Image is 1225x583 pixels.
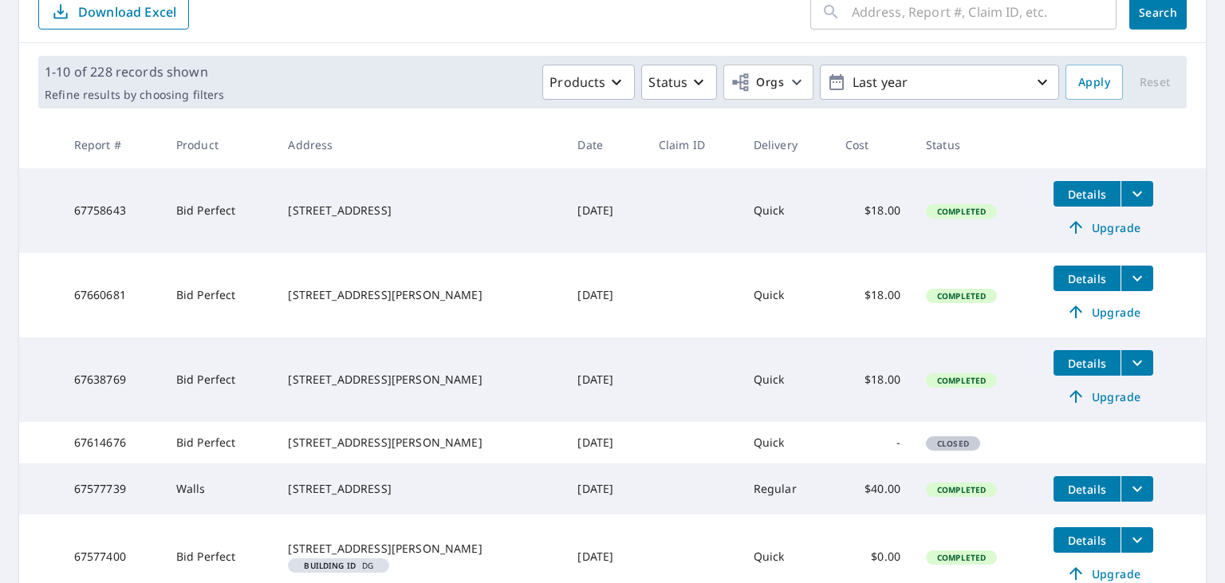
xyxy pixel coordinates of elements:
td: Bid Perfect [163,168,276,253]
span: DG [294,561,383,569]
th: Delivery [741,121,833,168]
th: Report # [61,121,163,168]
span: Details [1063,271,1111,286]
td: 67638769 [61,337,163,422]
div: [STREET_ADDRESS] [288,203,552,219]
button: Status [641,65,717,100]
div: [STREET_ADDRESS][PERSON_NAME] [288,287,552,303]
th: Claim ID [646,121,741,168]
button: filesDropdownBtn-67638769 [1121,350,1153,376]
td: [DATE] [565,463,645,514]
span: Completed [928,206,995,217]
td: 67614676 [61,422,163,463]
td: Bid Perfect [163,422,276,463]
a: Upgrade [1054,384,1153,409]
td: Quick [741,422,833,463]
span: Details [1063,187,1111,202]
td: Regular [741,463,833,514]
th: Address [275,121,565,168]
div: [STREET_ADDRESS][PERSON_NAME] [288,541,552,557]
span: Completed [928,552,995,563]
button: detailsBtn-67638769 [1054,350,1121,376]
span: Details [1063,482,1111,497]
span: Upgrade [1063,387,1144,406]
em: Building ID [304,561,356,569]
td: Bid Perfect [163,337,276,422]
span: Search [1142,5,1174,20]
p: Refine results by choosing filters [45,88,224,102]
button: Last year [820,65,1059,100]
button: Apply [1065,65,1123,100]
span: Apply [1078,73,1110,93]
button: detailsBtn-67577400 [1054,527,1121,553]
button: filesDropdownBtn-67577400 [1121,527,1153,553]
span: Completed [928,484,995,495]
p: Status [648,73,687,92]
span: Closed [928,438,979,449]
th: Cost [833,121,913,168]
td: [DATE] [565,337,645,422]
span: Completed [928,290,995,301]
td: Quick [741,337,833,422]
td: - [833,422,913,463]
td: $18.00 [833,337,913,422]
td: [DATE] [565,253,645,337]
td: $40.00 [833,463,913,514]
td: Walls [163,463,276,514]
p: 1-10 of 228 records shown [45,62,224,81]
button: Orgs [723,65,813,100]
a: Upgrade [1054,215,1153,240]
td: Bid Perfect [163,253,276,337]
td: Quick [741,253,833,337]
span: Completed [928,375,995,386]
span: Details [1063,533,1111,548]
td: 67758643 [61,168,163,253]
span: Upgrade [1063,218,1144,237]
td: $18.00 [833,253,913,337]
p: Download Excel [78,3,176,21]
button: detailsBtn-67758643 [1054,181,1121,207]
p: Products [549,73,605,92]
button: Products [542,65,635,100]
button: detailsBtn-67577739 [1054,476,1121,502]
button: filesDropdownBtn-67758643 [1121,181,1153,207]
span: Orgs [731,73,784,93]
div: [STREET_ADDRESS] [288,481,552,497]
p: Last year [846,69,1033,97]
td: 67660681 [61,253,163,337]
th: Status [913,121,1041,168]
td: 67577739 [61,463,163,514]
a: Upgrade [1054,299,1153,325]
td: [DATE] [565,422,645,463]
span: Details [1063,356,1111,371]
button: filesDropdownBtn-67660681 [1121,266,1153,291]
span: Upgrade [1063,564,1144,583]
td: $18.00 [833,168,913,253]
button: detailsBtn-67660681 [1054,266,1121,291]
div: [STREET_ADDRESS][PERSON_NAME] [288,372,552,388]
span: Upgrade [1063,302,1144,321]
th: Product [163,121,276,168]
button: filesDropdownBtn-67577739 [1121,476,1153,502]
td: Quick [741,168,833,253]
div: [STREET_ADDRESS][PERSON_NAME] [288,435,552,451]
th: Date [565,121,645,168]
td: [DATE] [565,168,645,253]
